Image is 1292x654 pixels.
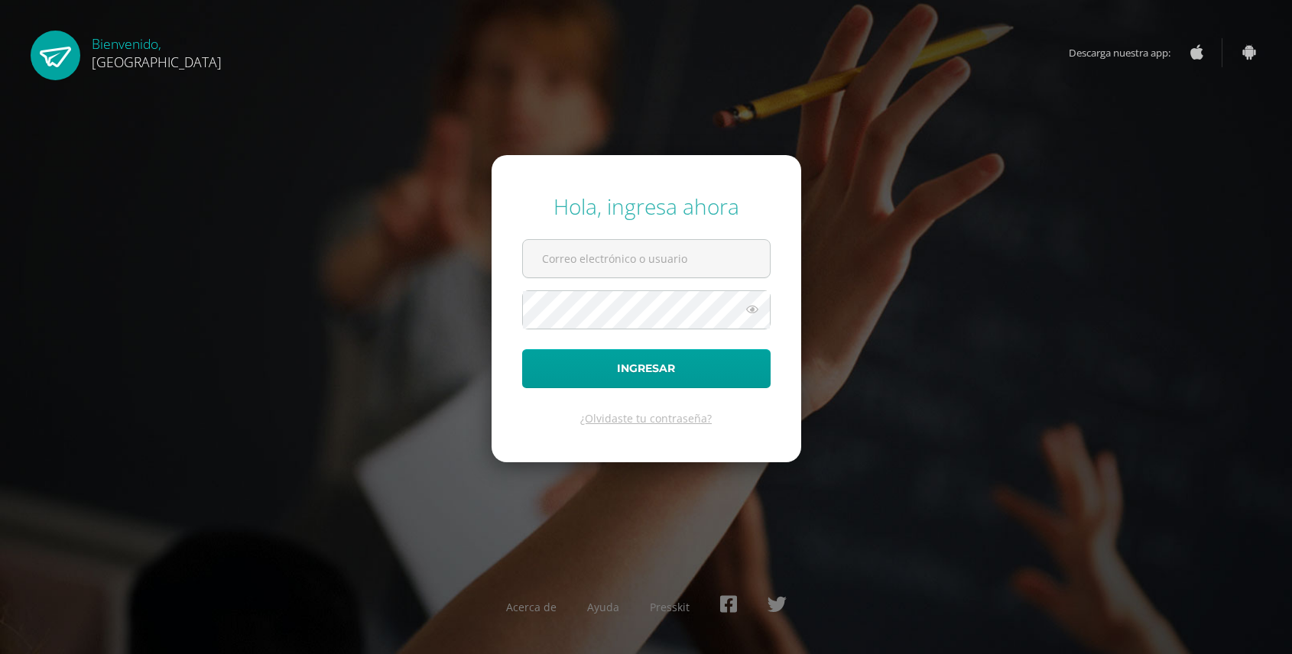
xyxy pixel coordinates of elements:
a: Acerca de [506,600,557,614]
span: Descarga nuestra app: [1069,38,1186,67]
a: ¿Olvidaste tu contraseña? [580,411,712,426]
div: Bienvenido, [92,31,222,71]
input: Correo electrónico o usuario [523,240,770,277]
button: Ingresar [522,349,771,388]
span: [GEOGRAPHIC_DATA] [92,53,222,71]
div: Hola, ingresa ahora [522,192,771,221]
a: Presskit [650,600,690,614]
a: Ayuda [587,600,619,614]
